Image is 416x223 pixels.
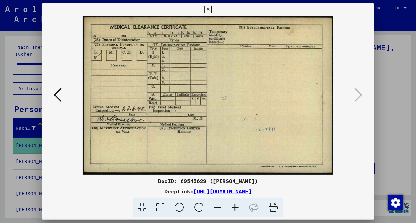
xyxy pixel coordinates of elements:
a: [URL][DOMAIN_NAME] [193,188,252,195]
img: Zustimmung ändern [388,195,403,210]
img: 002.jpg [64,16,352,175]
div: Zustimmung ändern [388,195,403,210]
div: DeepLink: [42,188,374,195]
div: DocID: 69545629 ([PERSON_NAME]) [42,177,374,185]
